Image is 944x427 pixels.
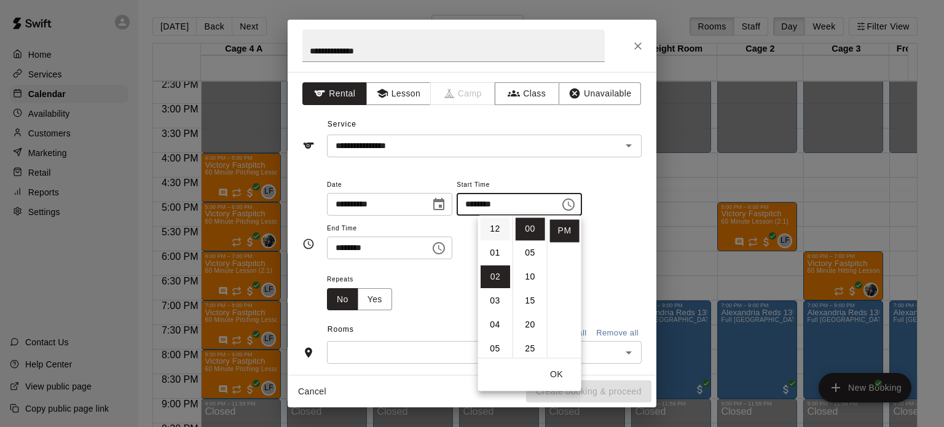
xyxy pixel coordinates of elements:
[516,241,545,264] li: 5 minutes
[427,192,451,217] button: Choose date, selected date is Oct 13, 2025
[627,35,649,57] button: Close
[431,82,495,105] span: Camps can only be created in the Services page
[327,177,452,194] span: Date
[547,215,581,358] ul: Select meridiem
[293,380,332,403] button: Cancel
[516,217,545,240] li: 0 minutes
[516,313,545,336] li: 20 minutes
[366,82,431,105] button: Lesson
[481,313,510,336] li: 4 hours
[620,344,637,361] button: Open
[327,288,392,311] div: outlined button group
[481,217,510,240] li: 12 hours
[478,215,513,358] ul: Select hours
[620,137,637,154] button: Open
[481,337,510,360] li: 5 hours
[516,265,545,288] li: 10 minutes
[328,325,354,334] span: Rooms
[327,272,402,288] span: Repeats
[457,177,582,194] span: Start Time
[556,192,581,217] button: Choose time, selected time is 2:00 PM
[327,221,452,237] span: End Time
[513,215,547,358] ul: Select minutes
[358,288,392,311] button: Yes
[302,347,315,359] svg: Rooms
[537,363,576,386] button: OK
[559,82,641,105] button: Unavailable
[328,120,356,128] span: Service
[327,288,358,311] button: No
[481,241,510,264] li: 1 hours
[516,337,545,360] li: 25 minutes
[550,195,580,218] li: AM
[550,219,580,242] li: PM
[302,139,315,152] svg: Service
[481,265,510,288] li: 2 hours
[302,82,367,105] button: Rental
[328,374,642,393] span: Notes
[302,238,315,250] svg: Timing
[516,289,545,312] li: 15 minutes
[427,236,451,261] button: Choose time, selected time is 2:30 PM
[495,82,559,105] button: Class
[593,324,642,343] button: Remove all
[481,289,510,312] li: 3 hours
